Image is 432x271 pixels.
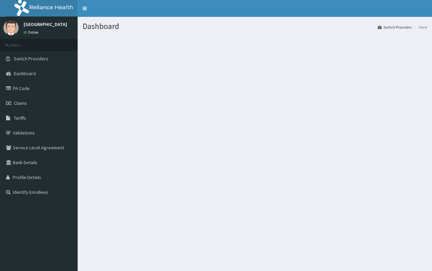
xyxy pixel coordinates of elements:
a: Switch Providers [378,24,412,30]
li: Here [412,24,427,30]
img: User Image [3,20,19,35]
span: Dashboard [14,70,36,77]
p: [GEOGRAPHIC_DATA] [24,22,67,27]
a: Online [24,30,40,35]
h1: Dashboard [83,22,427,31]
span: Claims [14,100,27,106]
span: Switch Providers [14,56,48,62]
span: Tariffs [14,115,26,121]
